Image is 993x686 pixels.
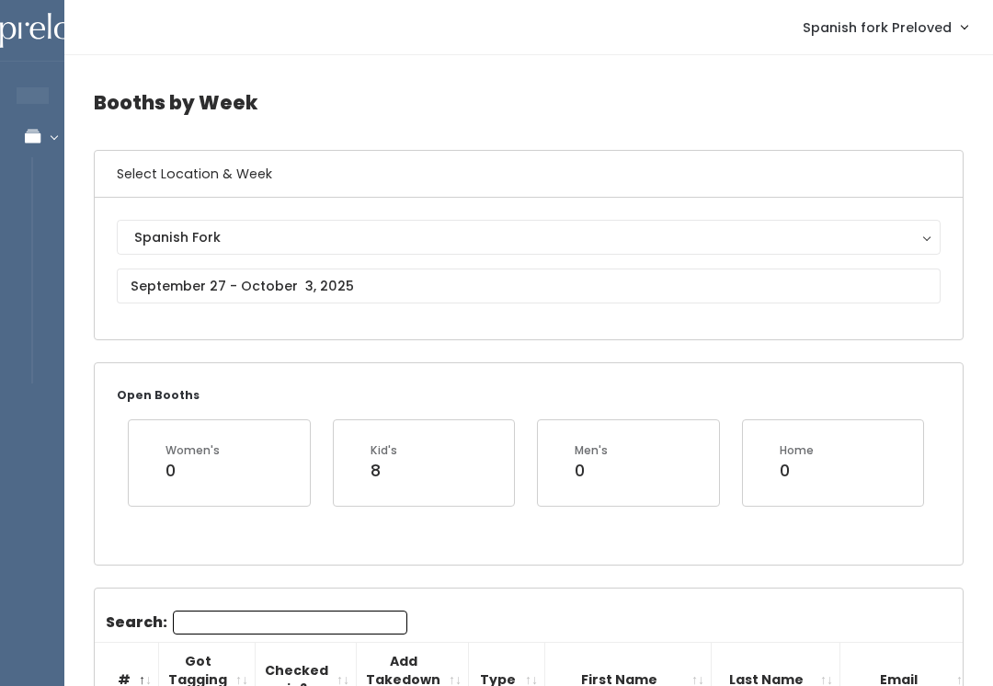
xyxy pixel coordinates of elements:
[117,387,200,403] small: Open Booths
[780,459,814,483] div: 0
[371,459,397,483] div: 8
[94,77,964,128] h4: Booths by Week
[803,17,952,38] span: Spanish fork Preloved
[117,220,941,255] button: Spanish Fork
[780,442,814,459] div: Home
[575,442,608,459] div: Men's
[134,227,923,247] div: Spanish Fork
[165,442,220,459] div: Women's
[575,459,608,483] div: 0
[165,459,220,483] div: 0
[784,7,986,47] a: Spanish fork Preloved
[106,611,407,635] label: Search:
[371,442,397,459] div: Kid's
[173,611,407,635] input: Search:
[117,269,941,303] input: September 27 - October 3, 2025
[95,151,963,198] h6: Select Location & Week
